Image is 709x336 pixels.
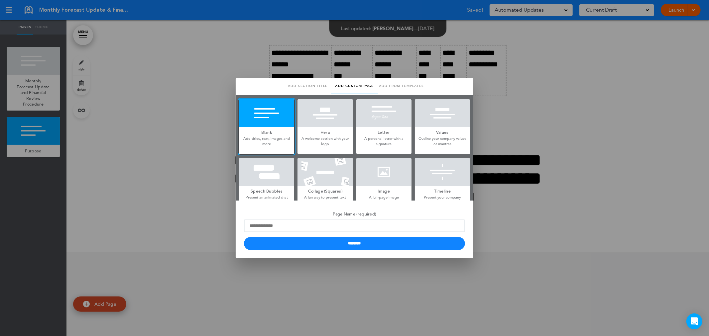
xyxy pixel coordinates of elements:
p: Outline your company values or mantras [415,136,470,146]
p: A full-page image [356,195,412,200]
input: Page Name (required) [244,219,465,232]
h5: Values [415,127,470,136]
p: A fun way to present text and photos [297,195,353,205]
h5: Letter [356,127,412,136]
a: Add section title [284,78,331,94]
a: Add from templates [378,78,425,94]
p: Present an animated chat conversation [239,195,294,205]
p: A welcome section with your logo [297,136,353,146]
p: Add titles, text, images and more [239,136,294,146]
p: Present your company history [415,195,470,205]
h5: Page Name (required) [244,209,465,218]
h5: Timeline [415,186,470,195]
h5: Collage (Squares) [297,186,353,195]
a: Add custom page [331,78,378,94]
h5: Hero [297,127,353,136]
h5: Speech Bubbles [239,186,294,195]
h5: Image [356,186,412,195]
h5: Blank [239,127,294,136]
p: A personal letter with a signature [356,136,412,146]
div: Open Intercom Messenger [686,313,702,329]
